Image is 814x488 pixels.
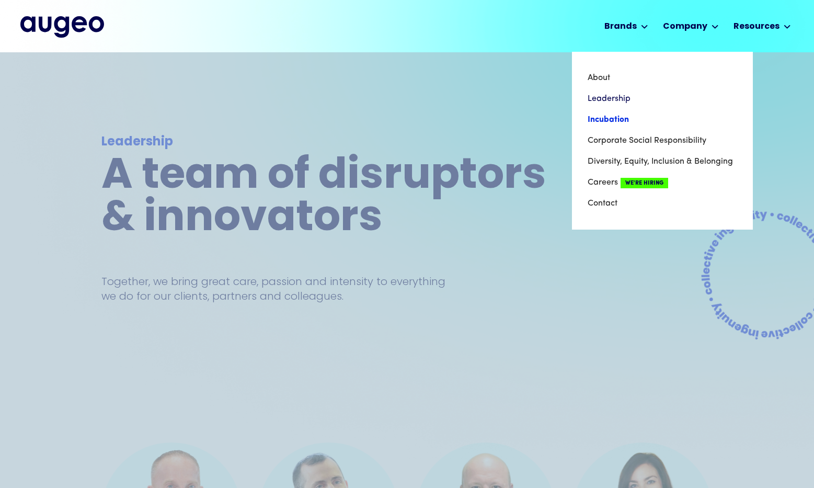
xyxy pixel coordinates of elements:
img: Augeo's full logo in midnight blue. [20,16,104,37]
a: Contact [588,193,737,214]
a: Leadership [588,88,737,109]
div: Company [663,20,707,33]
a: Corporate Social Responsibility [588,130,737,151]
a: About [588,67,737,88]
a: home [20,16,104,37]
span: We're Hiring [621,178,668,188]
div: Brands [604,20,637,33]
a: CareersWe're Hiring [588,172,737,193]
a: Incubation [588,109,737,130]
a: Diversity, Equity, Inclusion & Belonging [588,151,737,172]
div: Resources [733,20,779,33]
nav: Company [572,52,753,230]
